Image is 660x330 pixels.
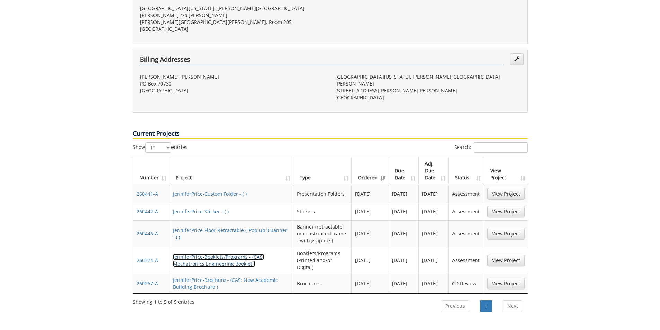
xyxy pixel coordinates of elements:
td: [DATE] [352,247,388,274]
p: [GEOGRAPHIC_DATA][US_STATE], [PERSON_NAME][GEOGRAPHIC_DATA][PERSON_NAME] c/o [PERSON_NAME] [140,5,325,19]
a: 1 [480,300,492,312]
p: [STREET_ADDRESS][PERSON_NAME][PERSON_NAME] [335,87,520,94]
h4: Billing Addresses [140,56,504,65]
a: 260442-A [137,208,158,215]
p: [GEOGRAPHIC_DATA][US_STATE], [PERSON_NAME][GEOGRAPHIC_DATA][PERSON_NAME] [335,73,520,87]
th: Project: activate to sort column ascending [169,157,293,185]
a: 260374-A [137,257,158,264]
th: Ordered: activate to sort column ascending [352,157,388,185]
td: [DATE] [419,247,449,274]
a: Next [503,300,522,312]
a: Previous [441,300,469,312]
p: [GEOGRAPHIC_DATA] [140,26,325,33]
p: PO Box 70730 [140,80,325,87]
a: JenniferPrice-Custom Folder - ( ) [173,190,247,197]
a: JenniferPrice-Brochure - (CAS: New Academic Building Brochure ) [173,277,278,290]
input: Search: [474,142,528,153]
td: Booklets/Programs (Printed and/or Digital) [293,247,352,274]
a: JenniferPrice-Sticker - ( ) [173,208,229,215]
label: Search: [454,142,528,153]
a: JenniferPrice-Floor Retractable ("Pop-up") Banner - ( ) [173,227,287,240]
th: Number: activate to sort column ascending [133,157,169,185]
div: Showing 1 to 5 of 5 entries [133,296,194,305]
a: View Project [487,188,525,200]
td: Assessment [449,247,484,274]
a: View Project [487,255,525,266]
p: Current Projects [133,129,528,139]
td: [DATE] [388,247,419,274]
p: [GEOGRAPHIC_DATA] [335,94,520,101]
td: Assessment [449,203,484,220]
td: Stickers [293,203,352,220]
td: [DATE] [388,185,419,203]
td: [DATE] [419,220,449,247]
a: JenniferPrice-Booklets/Programs - (CAS: Mechatronics Engineering Booklet ) [173,253,264,267]
p: [PERSON_NAME] [PERSON_NAME] [140,73,325,80]
td: [DATE] [352,274,388,293]
a: Edit Addresses [510,53,524,65]
select: Showentries [145,142,171,153]
p: [PERSON_NAME][GEOGRAPHIC_DATA][PERSON_NAME], Room 205 [140,19,325,26]
a: View Project [487,206,525,217]
th: Due Date: activate to sort column ascending [388,157,419,185]
td: [DATE] [419,274,449,293]
td: [DATE] [352,185,388,203]
td: [DATE] [419,185,449,203]
td: Assessment [449,185,484,203]
td: CD Review [449,274,484,293]
p: [GEOGRAPHIC_DATA] [140,87,325,94]
td: Banner (retractable or constructed frame - with graphics) [293,220,352,247]
a: 260441-A [137,190,158,197]
td: Brochures [293,274,352,293]
a: View Project [487,228,525,240]
td: [DATE] [419,203,449,220]
td: [DATE] [352,203,388,220]
th: View Project: activate to sort column ascending [484,157,528,185]
td: [DATE] [388,203,419,220]
a: 260267-A [137,280,158,287]
td: Presentation Folders [293,185,352,203]
td: [DATE] [388,274,419,293]
td: [DATE] [388,220,419,247]
th: Type: activate to sort column ascending [293,157,352,185]
td: [DATE] [352,220,388,247]
td: Assessment [449,220,484,247]
label: Show entries [133,142,187,153]
a: 260446-A [137,230,158,237]
th: Status: activate to sort column ascending [449,157,484,185]
a: View Project [487,278,525,289]
th: Adj. Due Date: activate to sort column ascending [419,157,449,185]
